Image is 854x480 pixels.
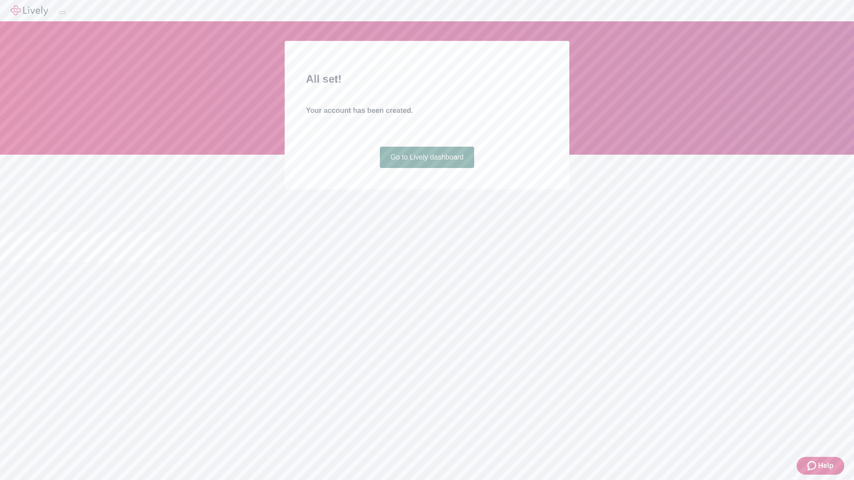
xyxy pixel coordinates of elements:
[306,105,548,116] h4: Your account has been created.
[380,147,475,168] a: Go to Lively dashboard
[11,5,48,16] img: Lively
[818,460,834,471] span: Help
[807,460,818,471] svg: Zendesk support icon
[306,71,548,87] h2: All set!
[797,457,844,475] button: Zendesk support iconHelp
[59,11,66,14] button: Log out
